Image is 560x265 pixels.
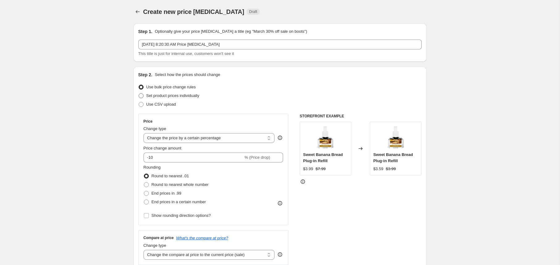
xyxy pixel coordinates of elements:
span: Change type [144,243,166,248]
span: Show rounding direction options? [152,213,211,218]
button: Price change jobs [133,7,142,16]
h3: Price [144,119,153,124]
span: Use CSV upload [146,102,176,107]
div: help [277,135,283,141]
span: Draft [249,9,257,14]
span: Create new price [MEDICAL_DATA] [143,8,244,15]
span: End prices in a certain number [152,200,206,204]
h3: Compare at price [144,235,174,240]
input: -15 [144,153,243,162]
span: Price change amount [144,146,182,150]
span: This title is just for internal use, customers won't see it [138,51,234,56]
strike: $7.99 [316,166,326,172]
p: Select how the prices should change [155,72,220,78]
div: $3.59 [373,166,383,172]
span: Use bulk price change rules [146,85,196,89]
h2: Step 1. [138,28,153,35]
span: Sweet Banana Bread Plug-in Refill [373,152,413,163]
p: Optionally give your price [MEDICAL_DATA] a title (eg "March 30% off sale on boots") [155,28,307,35]
span: Change type [144,126,166,131]
span: Set product prices individually [146,93,199,98]
span: Round to nearest whole number [152,182,209,187]
span: Round to nearest .01 [152,174,189,178]
img: Sweet-Banana-Bread-Plug-in-Refill_088490b6_80x.jpg [313,125,338,150]
div: $3.99 [303,166,313,172]
img: Sweet-Banana-Bread-Plug-in-Refill_088490b6_80x.jpg [383,125,408,150]
strike: $3.99 [386,166,396,172]
span: % (Price drop) [244,155,270,160]
button: What's the compare at price? [176,236,228,240]
span: End prices in .99 [152,191,182,196]
h2: Step 2. [138,72,153,78]
span: Rounding [144,165,161,170]
span: Sweet Banana Bread Plug-in Refill [303,152,343,163]
input: 30% off holiday sale [138,40,422,49]
h6: STOREFRONT EXAMPLE [300,114,422,119]
div: help [277,251,283,258]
